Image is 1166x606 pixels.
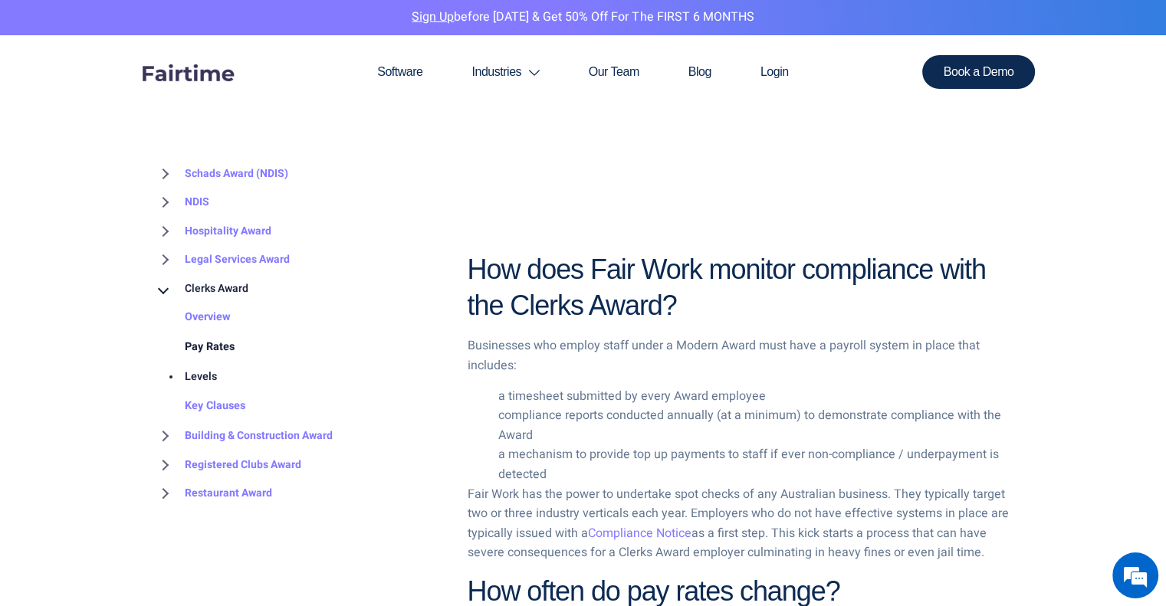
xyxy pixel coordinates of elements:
[154,159,445,507] nav: BROWSE TOPICS
[944,66,1014,78] span: Book a Demo
[154,159,288,188] a: Schads Award (NDIS)
[154,274,248,303] a: Clerks Award
[447,35,563,109] a: Industries
[154,332,235,362] a: Pay Rates
[498,444,1013,483] li: a mechanism to provide top up payments to staff if ever non-compliance / underpayment is detected
[80,86,258,106] div: Need Clerks Rates?
[154,362,217,391] a: Levels
[26,77,64,115] img: d_7003521856_operators_12627000000521031
[154,450,301,479] a: Registered Clubs Award
[26,297,112,310] div: Need Clerks Rates?
[154,126,445,507] div: BROWSE TOPICS
[154,188,209,217] a: NDIS
[664,35,736,109] a: Blog
[736,35,813,109] a: Login
[498,386,1013,406] li: a timesheet submitted by every Award employee
[154,303,231,332] a: Overview
[412,8,454,26] a: Sign Up
[498,405,1013,444] li: compliance reports conducted annually (at a minimum) to demonstrate compliance with the Award
[8,446,292,500] textarea: Enter details in the input field
[199,387,242,407] div: Submit
[468,336,1013,375] p: Businesses who employ staff under a Modern Award must have a payroll system in place that includes:
[35,329,242,346] div: We'll Send Them to You
[154,245,290,274] a: Legal Services Award
[11,8,1155,28] p: before [DATE] & Get 50% Off for the FIRST 6 MONTHS
[468,484,1013,562] p: Fair Work has the power to undertake spot checks of any Australian business. They typically targe...
[154,421,333,450] a: Building & Construction Award
[468,251,1013,323] h2: How does Fair Work monitor compliance with the Clerks Award?
[564,35,664,109] a: Our Team
[154,216,271,245] a: Hospitality Award
[922,55,1036,89] a: Book a Demo
[154,478,272,507] a: Restaurant Award
[588,523,691,542] a: Compliance Notice
[251,8,288,44] div: Minimize live chat window
[154,391,245,421] a: Key Clauses
[353,35,447,109] a: Software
